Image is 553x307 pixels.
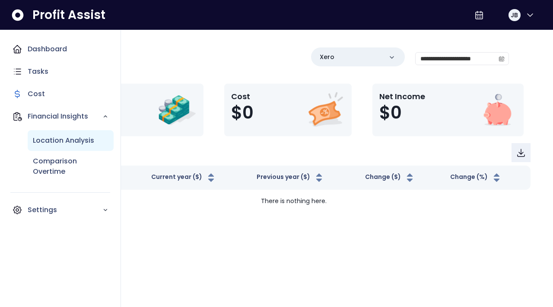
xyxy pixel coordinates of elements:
p: Financial Insights [28,111,102,122]
p: Xero [320,53,334,62]
span: JB [511,11,518,19]
button: Previous year ($) [257,172,324,183]
p: Location Analysis [33,135,94,146]
svg: calendar [499,56,505,62]
span: $0 [379,102,402,123]
p: Cost [231,91,254,102]
button: Change ($) [365,172,415,183]
button: Change (%) [450,172,502,183]
button: Download [512,143,531,162]
p: Cost [28,89,45,99]
p: Comparison Overtime [33,156,108,177]
button: Current year ($) [151,172,216,183]
span: $0 [231,102,254,123]
img: Net Income [478,91,517,129]
img: Revenue [158,91,197,129]
p: Tasks [28,66,48,77]
td: There is nothing here. [57,190,531,213]
span: Profit Assist [32,7,105,23]
p: Dashboard [28,44,67,54]
p: Settings [28,205,102,215]
p: Net Income [379,91,425,102]
img: Cost [306,91,345,129]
